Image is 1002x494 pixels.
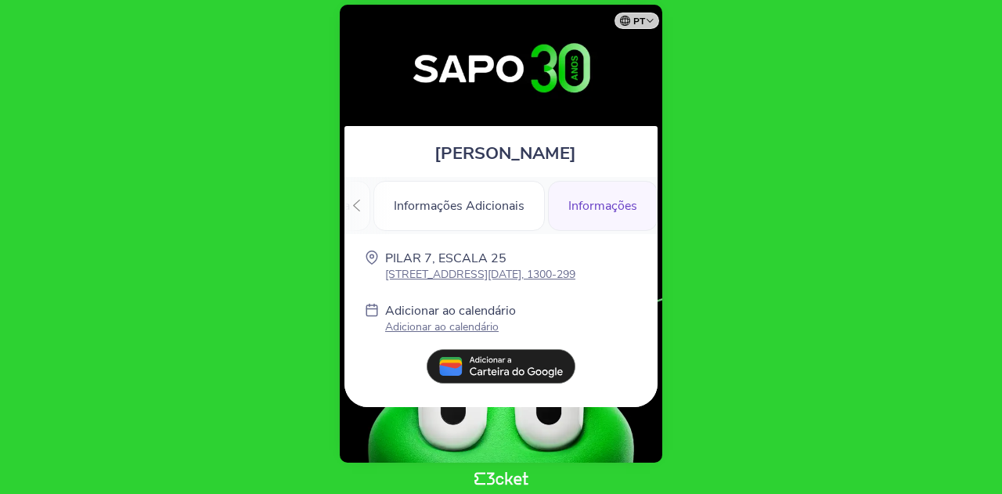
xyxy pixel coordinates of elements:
img: pt_add_to_google_wallet.13e59062.svg [427,349,575,384]
img: 30º Aniversário SAPO [355,20,648,118]
div: Informações [548,181,658,231]
div: Informações Adicionais [373,181,545,231]
a: Informações Adicionais [373,196,545,213]
a: PILAR 7, ESCALA 25 [STREET_ADDRESS][DATE], 1300-299 [385,250,575,282]
a: Adicionar ao calendário Adicionar ao calendário [385,302,516,337]
p: Adicionar ao calendário [385,319,516,334]
p: PILAR 7, ESCALA 25 [385,250,575,267]
p: [STREET_ADDRESS][DATE], 1300-299 [385,267,575,282]
p: Adicionar ao calendário [385,302,516,319]
a: Informações [548,196,658,213]
span: [PERSON_NAME] [434,142,576,165]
